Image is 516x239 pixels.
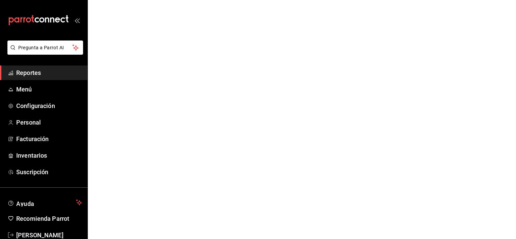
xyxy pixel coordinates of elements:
[16,214,82,223] span: Recomienda Parrot
[16,68,82,77] span: Reportes
[16,101,82,110] span: Configuración
[7,41,83,55] button: Pregunta a Parrot AI
[16,134,82,143] span: Facturación
[16,198,73,207] span: Ayuda
[16,85,82,94] span: Menú
[16,118,82,127] span: Personal
[16,167,82,177] span: Suscripción
[74,18,80,23] button: open_drawer_menu
[5,49,83,56] a: Pregunta a Parrot AI
[16,151,82,160] span: Inventarios
[18,44,73,51] span: Pregunta a Parrot AI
